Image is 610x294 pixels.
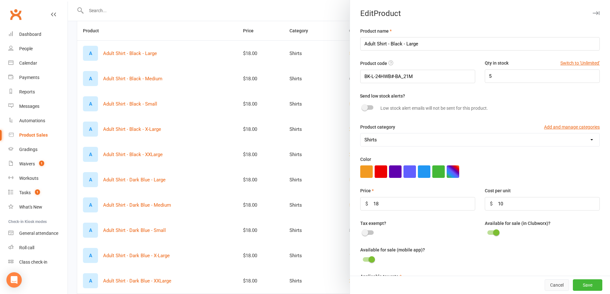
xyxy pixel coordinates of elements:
[360,156,371,163] label: Color
[8,186,68,200] a: Tasks 1
[19,104,39,109] div: Messages
[485,220,550,227] label: Available for sale (in Clubworx)?
[19,118,45,123] div: Automations
[19,259,47,265] div: Class check-in
[360,220,386,227] label: Tax exempt?
[380,105,488,112] label: Low stock alert emails will not be sent for this product.
[490,200,492,208] div: $
[8,42,68,56] a: People
[8,6,24,22] a: Clubworx
[560,60,600,67] button: Switch to 'Unlimited'
[8,128,68,142] a: Product Sales
[8,241,68,255] a: Roll call
[360,92,405,99] label: Send low stock alerts?
[19,176,38,181] div: Workouts
[485,60,508,67] label: Qty in stock
[365,200,368,208] div: $
[39,161,44,166] span: 1
[360,246,425,253] label: Available for sale (mobile app)?
[350,9,610,18] div: Edit Product
[8,85,68,99] a: Reports
[360,28,392,35] label: Product name
[19,161,35,166] div: Waivers
[8,255,68,269] a: Class kiosk mode
[360,60,387,67] label: Product code
[360,273,402,280] label: Applicable tax rate
[19,231,58,236] div: General attendance
[545,279,569,291] button: Cancel
[6,272,22,288] div: Open Intercom Messenger
[360,187,374,194] label: Price
[8,142,68,157] a: Gradings
[19,132,48,138] div: Product Sales
[19,46,33,51] div: People
[8,27,68,42] a: Dashboard
[8,171,68,186] a: Workouts
[35,189,40,195] span: 1
[8,99,68,114] a: Messages
[8,200,68,214] a: What's New
[19,190,31,195] div: Tasks
[8,226,68,241] a: General attendance kiosk mode
[19,60,37,66] div: Calendar
[19,32,41,37] div: Dashboard
[19,245,34,250] div: Roll call
[8,70,68,85] a: Payments
[360,123,395,131] label: Product category
[573,279,602,291] button: Save
[19,147,37,152] div: Gradings
[485,187,511,194] label: Cost per unit
[19,75,39,80] div: Payments
[8,157,68,171] a: Waivers 1
[19,204,42,210] div: What's New
[8,56,68,70] a: Calendar
[8,114,68,128] a: Automations
[544,123,600,131] button: Add and manage categories
[19,89,35,94] div: Reports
